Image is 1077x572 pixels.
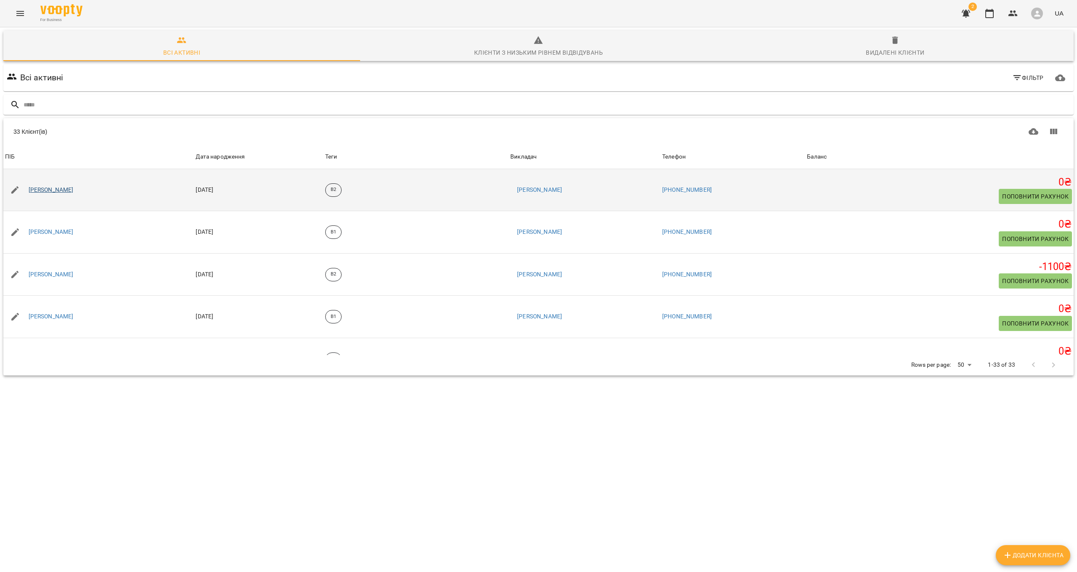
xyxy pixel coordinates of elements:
[194,253,323,296] td: [DATE]
[3,118,1074,145] div: Table Toolbar
[1002,234,1069,244] span: Поповнити рахунок
[5,152,15,162] div: Sort
[510,152,536,162] div: Sort
[510,152,659,162] span: Викладач
[40,17,82,23] span: For Business
[1012,73,1044,83] span: Фільтр
[999,316,1072,331] button: Поповнити рахунок
[29,312,74,321] a: [PERSON_NAME]
[20,71,64,84] h6: Всі активні
[331,313,336,320] p: B1
[325,268,342,281] div: B2
[807,345,1072,358] h5: 0 ₴
[196,152,245,162] div: Sort
[1002,191,1069,201] span: Поповнити рахунок
[331,271,336,278] p: B2
[662,271,712,278] a: [PHONE_NUMBER]
[29,186,74,194] a: [PERSON_NAME]
[1009,70,1047,85] button: Фільтр
[29,270,74,279] a: [PERSON_NAME]
[517,312,562,321] a: [PERSON_NAME]
[325,310,342,323] div: B1
[662,152,804,162] span: Телефон
[10,3,30,24] button: Menu
[807,218,1072,231] h5: 0 ₴
[662,152,686,162] div: Телефон
[999,273,1072,289] button: Поповнити рахунок
[13,127,535,136] div: 33 Клієнт(ів)
[194,211,323,254] td: [DATE]
[517,228,562,236] a: [PERSON_NAME]
[196,152,321,162] span: Дата народження
[954,359,974,371] div: 50
[1002,318,1069,328] span: Поповнити рахунок
[325,183,342,197] div: B2
[5,152,15,162] div: ПІБ
[325,352,342,366] div: A2
[999,231,1072,246] button: Поповнити рахунок
[517,270,562,279] a: [PERSON_NAME]
[163,48,200,58] div: Всі активні
[968,3,977,11] span: 2
[807,152,827,162] div: Баланс
[911,361,951,369] p: Rows per page:
[5,152,192,162] span: ПІБ
[662,228,712,235] a: [PHONE_NUMBER]
[196,152,245,162] div: Дата народження
[194,338,323,380] td: [DATE]
[1051,5,1067,21] button: UA
[40,4,82,16] img: Voopty Logo
[999,189,1072,204] button: Поповнити рахунок
[807,152,1072,162] span: Баланс
[325,152,507,162] div: Теги
[1043,122,1064,142] button: Показати колонки
[866,48,924,58] div: Видалені клієнти
[807,176,1072,189] h5: 0 ₴
[517,186,562,194] a: [PERSON_NAME]
[988,361,1015,369] p: 1-33 of 33
[1024,122,1044,142] button: Завантажити CSV
[29,228,74,236] a: [PERSON_NAME]
[807,302,1072,315] h5: 0 ₴
[510,152,536,162] div: Викладач
[331,229,336,236] p: B1
[1002,276,1069,286] span: Поповнити рахунок
[194,169,323,211] td: [DATE]
[662,313,712,320] a: [PHONE_NUMBER]
[474,48,603,58] div: Клієнти з низьким рівнем відвідувань
[194,296,323,338] td: [DATE]
[807,152,827,162] div: Sort
[662,186,712,193] a: [PHONE_NUMBER]
[325,225,342,239] div: B1
[331,186,336,193] p: B2
[662,152,686,162] div: Sort
[1055,9,1064,18] span: UA
[807,260,1072,273] h5: -1100 ₴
